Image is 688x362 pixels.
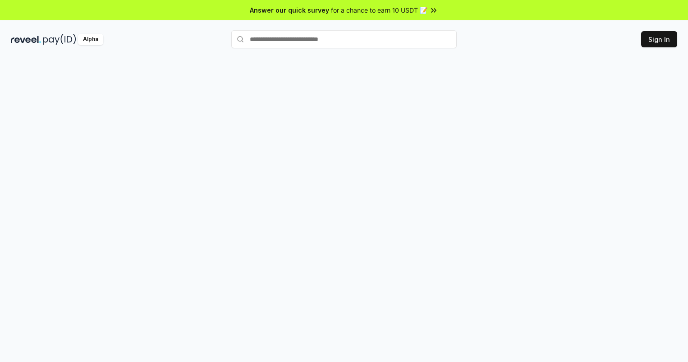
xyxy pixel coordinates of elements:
img: reveel_dark [11,34,41,45]
span: for a chance to earn 10 USDT 📝 [331,5,427,15]
button: Sign In [641,31,677,47]
span: Answer our quick survey [250,5,329,15]
div: Alpha [78,34,103,45]
img: pay_id [43,34,76,45]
